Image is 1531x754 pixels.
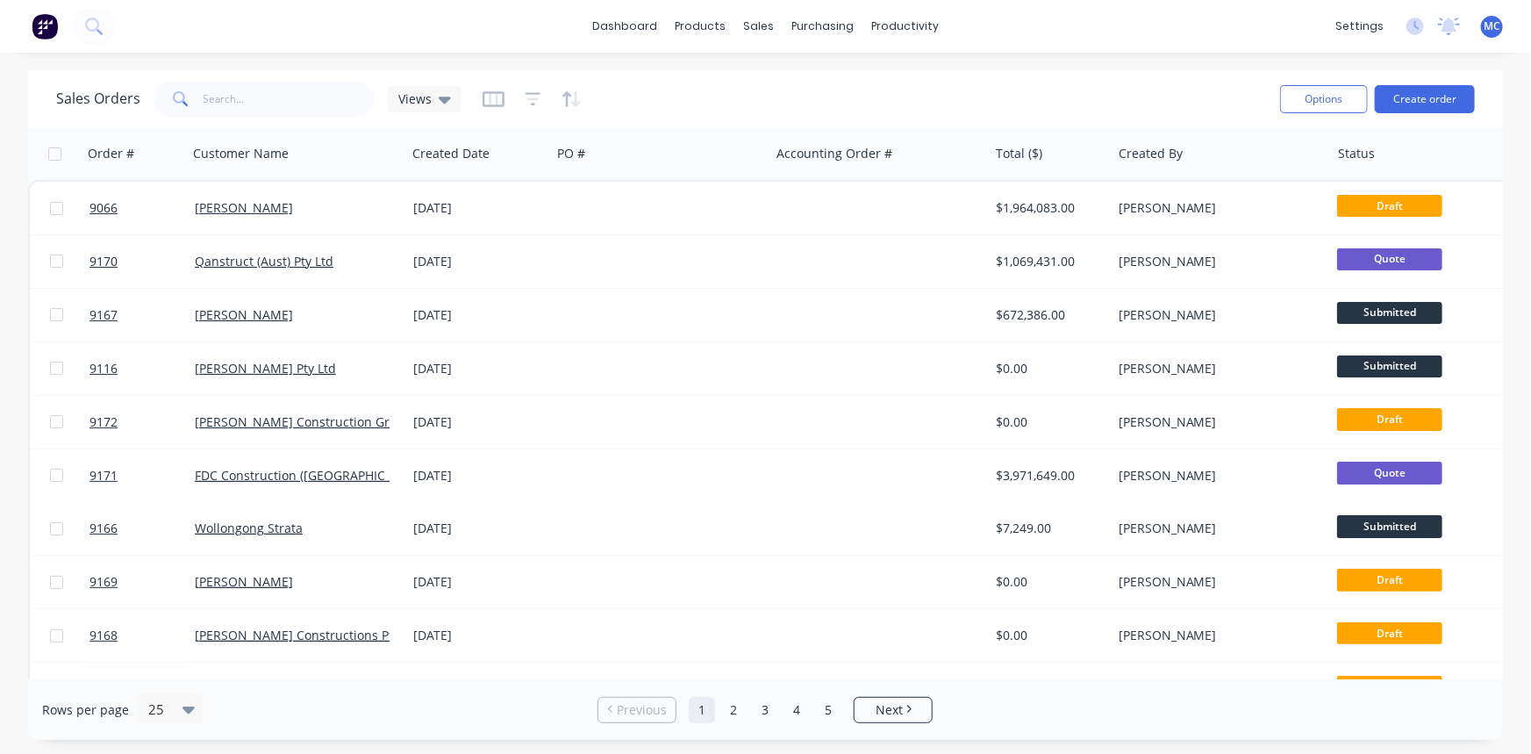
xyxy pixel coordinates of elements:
h1: Sales Orders [56,90,140,107]
span: 9172 [89,413,118,431]
div: $7,249.00 [996,520,1099,537]
a: Previous page [598,701,676,719]
div: purchasing [783,13,862,39]
a: 9172 [89,396,195,449]
div: productivity [862,13,948,39]
span: Submitted [1337,355,1442,377]
a: [PERSON_NAME] [195,573,293,590]
a: Qanstruct (Aust) Pty Ltd [195,253,333,269]
div: [DATE] [413,413,544,431]
div: $0.00 [996,573,1099,591]
span: MC [1484,18,1500,34]
span: 9169 [89,573,118,591]
div: [DATE] [413,253,544,270]
div: [DATE] [413,306,544,324]
div: [PERSON_NAME] [1119,467,1313,485]
div: [PERSON_NAME] [1119,520,1313,537]
a: 9168 [89,609,195,662]
a: [PERSON_NAME] Pty Ltd [195,360,336,377]
a: [PERSON_NAME] Constructions Pty Ltd [195,627,421,643]
span: 9171 [89,467,118,485]
span: Quote [1337,462,1442,484]
div: [DATE] [413,573,544,591]
a: FDC Construction ([GEOGRAPHIC_DATA]) Pty Ltd [195,467,471,484]
div: products [666,13,734,39]
a: 9171 [89,449,195,502]
div: Order # [88,145,134,162]
span: Submitted [1337,302,1442,324]
a: 9116 [89,342,195,395]
span: Draft [1337,622,1442,644]
span: 9166 [89,520,118,537]
div: $1,964,083.00 [996,199,1099,217]
span: Submitted [1337,515,1442,537]
div: [DATE] [413,520,544,537]
div: [PERSON_NAME] [1119,413,1313,431]
div: $0.00 [996,360,1099,377]
div: settings [1327,13,1392,39]
div: Total ($) [996,145,1042,162]
a: Page 4 [783,697,810,723]
span: Draft [1337,195,1442,217]
div: $672,386.00 [996,306,1099,324]
div: $0.00 [996,413,1099,431]
button: Create order [1375,85,1475,113]
a: 9167 [89,289,195,341]
div: [DATE] [413,467,544,485]
a: 9166 [89,502,195,555]
div: [PERSON_NAME] [1119,306,1313,324]
span: Draft [1337,676,1442,698]
div: [PERSON_NAME] [1119,199,1313,217]
div: [PERSON_NAME] [1119,573,1313,591]
div: Created Date [412,145,490,162]
span: Previous [617,701,667,719]
a: Page 3 [752,697,778,723]
ul: Pagination [590,697,940,723]
span: 9066 [89,199,118,217]
div: Created By [1119,145,1183,162]
span: 9168 [89,627,118,644]
div: [PERSON_NAME] [1119,253,1313,270]
div: [DATE] [413,627,544,644]
span: 9116 [89,360,118,377]
div: Accounting Order # [776,145,892,162]
a: [PERSON_NAME] [195,199,293,216]
div: sales [734,13,783,39]
a: 9170 [89,235,195,288]
a: 9165 [89,663,195,715]
button: Options [1280,85,1368,113]
a: Page 1 is your current page [689,697,715,723]
a: Page 5 [815,697,841,723]
div: $1,069,431.00 [996,253,1099,270]
span: Draft [1337,569,1442,591]
a: Wollongong Strata [195,520,303,536]
span: Quote [1337,248,1442,270]
div: PO # [557,145,585,162]
a: [PERSON_NAME] Construction Group Pty Ltd [195,413,455,430]
span: Draft [1337,408,1442,430]
a: 9066 [89,182,195,234]
div: [DATE] [413,360,544,377]
div: [PERSON_NAME] [1119,627,1313,644]
div: $0.00 [996,627,1099,644]
span: 9167 [89,306,118,324]
a: [PERSON_NAME] [195,306,293,323]
div: [DATE] [413,199,544,217]
a: Next page [855,701,932,719]
a: 9169 [89,556,195,608]
input: Search... [204,82,375,117]
div: [PERSON_NAME] [1119,360,1313,377]
span: Views [398,90,432,108]
span: Rows per page [42,701,129,719]
div: $3,971,649.00 [996,467,1099,485]
div: Status [1338,145,1375,162]
img: Factory [32,13,58,39]
span: 9170 [89,253,118,270]
a: dashboard [583,13,666,39]
span: Next [876,701,903,719]
a: Page 2 [720,697,747,723]
div: Customer Name [193,145,289,162]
